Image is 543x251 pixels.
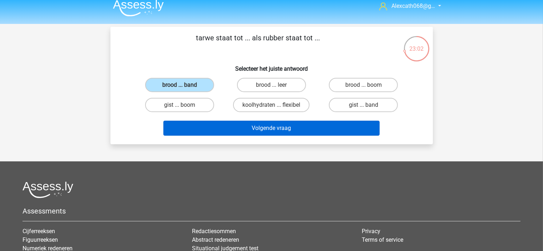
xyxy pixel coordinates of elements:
[329,98,398,112] label: gist ... band
[237,78,306,92] label: brood ... leer
[329,78,398,92] label: brood ... boom
[403,35,430,53] div: 23:02
[362,228,380,235] a: Privacy
[122,60,421,72] h6: Selecteer het juiste antwoord
[145,78,214,92] label: brood ... band
[192,236,239,243] a: Abstract redeneren
[391,2,435,9] span: Alexcath068@g…
[376,2,436,10] a: Alexcath068@g…
[192,228,236,235] a: Redactiesommen
[362,236,403,243] a: Terms of service
[233,98,310,112] label: koolhydraten ... flexibel
[23,236,58,243] a: Figuurreeksen
[122,32,395,54] p: tarwe staat tot ... als rubber staat tot ...
[163,121,380,136] button: Volgende vraag
[23,181,73,198] img: Assessly logo
[145,98,214,112] label: gist ... boom
[23,207,520,215] h5: Assessments
[23,228,55,235] a: Cijferreeksen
